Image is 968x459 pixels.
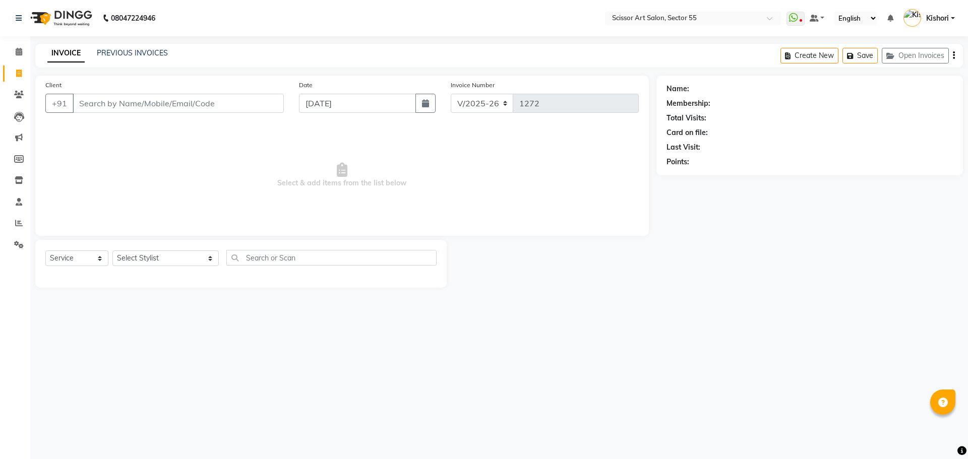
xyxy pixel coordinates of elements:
img: logo [26,4,95,32]
a: PREVIOUS INVOICES [97,48,168,57]
input: Search by Name/Mobile/Email/Code [73,94,284,113]
span: Kishori [926,13,949,24]
span: Select & add items from the list below [45,125,639,226]
div: Card on file: [667,127,708,138]
div: Membership: [667,98,710,109]
b: 08047224946 [111,4,155,32]
input: Search or Scan [226,250,437,266]
div: Last Visit: [667,142,700,153]
div: Points: [667,157,689,167]
button: Open Invoices [882,48,949,63]
button: +91 [45,94,74,113]
label: Invoice Number [451,81,495,90]
div: Name: [667,84,689,94]
iframe: chat widget [926,419,958,449]
img: Kishori [903,9,921,27]
a: INVOICE [47,44,85,62]
button: Create New [780,48,838,63]
button: Save [842,48,878,63]
div: Total Visits: [667,113,706,123]
label: Date [299,81,313,90]
label: Client [45,81,62,90]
